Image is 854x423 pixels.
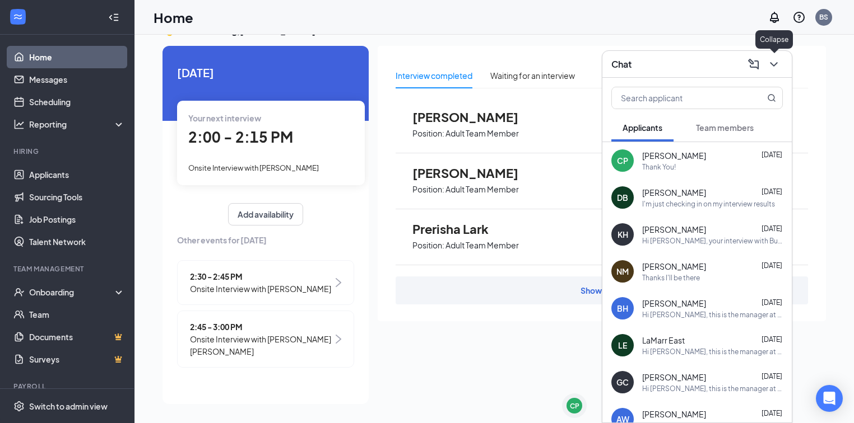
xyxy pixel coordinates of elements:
[412,110,536,124] span: [PERSON_NAME]
[29,303,125,326] a: Team
[29,68,125,91] a: Messages
[13,264,123,274] div: Team Management
[29,208,125,231] a: Job Postings
[755,30,793,49] div: Collapse
[642,187,706,198] span: [PERSON_NAME]
[642,273,700,283] div: Thanks I'll be there
[642,384,783,393] div: Hi [PERSON_NAME], this is the manager at Burger King Your interview with us for the Adult Team Me...
[108,12,119,23] svg: Collapse
[642,408,706,420] span: [PERSON_NAME]
[642,310,783,319] div: Hi [PERSON_NAME], this is the manager at Burger King Your interview with us for the Adult Team Me...
[642,224,706,235] span: [PERSON_NAME]
[13,147,123,156] div: Hiring
[29,119,126,130] div: Reporting
[29,348,125,370] a: SurveysCrown
[762,224,782,233] span: [DATE]
[445,240,519,251] p: Adult Team Member
[29,326,125,348] a: DocumentsCrown
[617,192,628,203] div: DB
[12,11,24,22] svg: WorkstreamLogo
[611,58,632,70] h3: Chat
[13,119,25,130] svg: Analysis
[29,163,125,186] a: Applicants
[765,55,783,73] button: ChevronDown
[642,162,676,172] div: Thank You!
[747,58,760,71] svg: ComposeMessage
[412,240,444,251] p: Position:
[762,335,782,344] span: [DATE]
[190,333,333,358] span: Onsite Interview with [PERSON_NAME] [PERSON_NAME]
[642,347,783,356] div: Hi [PERSON_NAME], this is the manager at Burger King Your interview with us for the Adult Team Me...
[762,372,782,380] span: [DATE]
[412,166,536,180] span: [PERSON_NAME]
[445,184,519,195] p: Adult Team Member
[819,12,828,22] div: BS
[154,8,193,27] h1: Home
[792,11,806,24] svg: QuestionInfo
[29,186,125,208] a: Sourcing Tools
[570,401,579,411] div: CP
[190,283,331,295] span: Onsite Interview with [PERSON_NAME]
[762,298,782,307] span: [DATE]
[617,155,628,166] div: CP
[762,187,782,196] span: [DATE]
[642,236,783,246] div: Hi [PERSON_NAME], your interview with Burger King is now confirmed! Date: [DATE] Time: 2:00 PM - ...
[581,285,623,296] div: Show more
[13,286,25,298] svg: UserCheck
[767,58,781,71] svg: ChevronDown
[190,270,331,283] span: 2:30 - 2:45 PM
[762,409,782,417] span: [DATE]
[642,261,706,272] span: [PERSON_NAME]
[762,151,782,159] span: [DATE]
[188,128,293,146] span: 2:00 - 2:15 PM
[188,163,319,172] span: Onsite Interview with [PERSON_NAME]
[616,266,629,277] div: NM
[412,128,444,139] p: Position:
[29,91,125,113] a: Scheduling
[618,340,627,351] div: LE
[490,69,575,82] div: Waiting for an interview
[13,401,25,412] svg: Settings
[412,222,536,236] span: Prerisha Lark
[29,46,125,68] a: Home
[623,123,662,133] span: Applicants
[612,87,745,109] input: Search applicant
[445,128,519,139] p: Adult Team Member
[228,203,303,225] button: Add availability
[642,335,685,346] span: LaMarr East
[177,64,354,81] span: [DATE]
[396,69,472,82] div: Interview completed
[696,123,754,133] span: Team members
[768,11,781,24] svg: Notifications
[188,113,261,123] span: Your next interview
[616,377,629,388] div: GC
[617,303,628,314] div: BH
[816,385,843,412] div: Open Intercom Messenger
[29,401,108,412] div: Switch to admin view
[767,93,776,102] svg: MagnifyingGlass
[29,231,125,253] a: Talent Network
[29,286,115,298] div: Onboarding
[618,229,628,240] div: KH
[13,382,123,391] div: Payroll
[642,298,706,309] span: [PERSON_NAME]
[177,234,354,246] span: Other events for [DATE]
[642,372,706,383] span: [PERSON_NAME]
[762,261,782,270] span: [DATE]
[190,321,333,333] span: 2:45 - 3:00 PM
[412,184,444,195] p: Position:
[745,55,763,73] button: ComposeMessage
[642,199,775,209] div: I'm just checking in on my interview results
[642,150,706,161] span: [PERSON_NAME]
